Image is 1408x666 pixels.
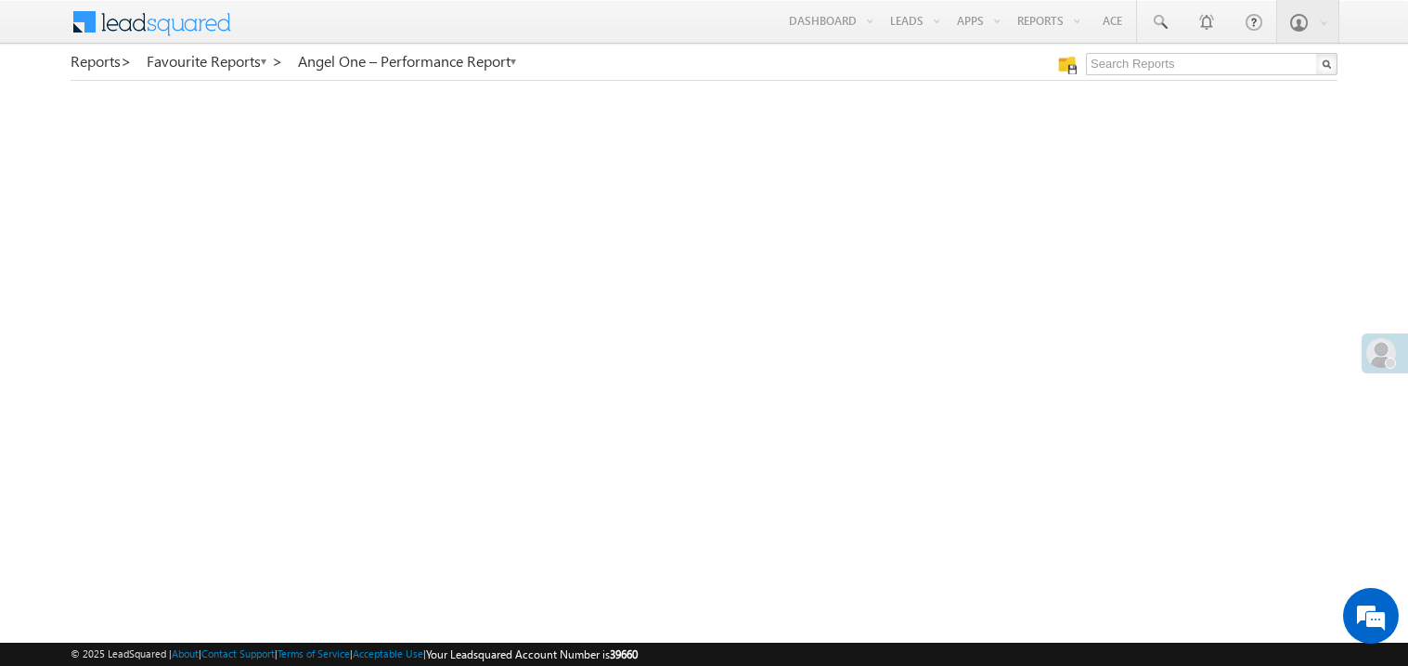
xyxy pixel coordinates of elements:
[426,647,638,661] span: Your Leadsquared Account Number is
[172,647,199,659] a: About
[353,647,423,659] a: Acceptable Use
[1058,56,1077,74] img: Manage all your saved reports!
[272,50,283,72] span: >
[1086,53,1337,75] input: Search Reports
[121,50,132,72] span: >
[147,53,283,70] a: Favourite Reports >
[71,646,638,663] span: © 2025 LeadSquared | | | | |
[71,53,132,70] a: Reports>
[278,647,350,659] a: Terms of Service
[610,647,638,661] span: 39660
[201,647,275,659] a: Contact Support
[298,53,518,70] a: Angel One – Performance Report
